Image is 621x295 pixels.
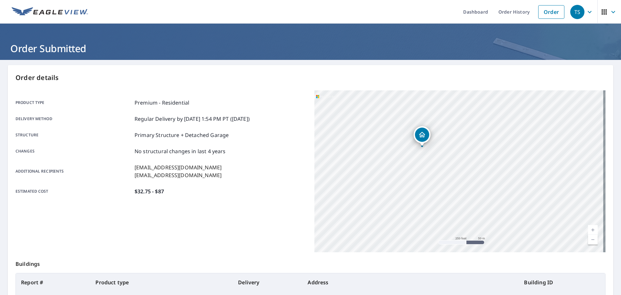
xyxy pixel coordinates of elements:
p: Order details [16,73,605,83]
p: Delivery method [16,115,132,123]
th: Address [302,273,519,291]
p: Estimated cost [16,187,132,195]
p: Primary Structure + Detached Garage [135,131,229,139]
a: Order [538,5,564,19]
img: EV Logo [12,7,88,17]
p: Structure [16,131,132,139]
p: $32.75 - $87 [135,187,164,195]
h1: Order Submitted [8,42,613,55]
p: Buildings [16,252,605,273]
a: Current Level 17, Zoom In [588,225,598,235]
th: Delivery [233,273,302,291]
p: Additional recipients [16,164,132,179]
a: Current Level 17, Zoom Out [588,235,598,244]
p: [EMAIL_ADDRESS][DOMAIN_NAME] [135,164,222,171]
th: Report # [16,273,90,291]
p: Regular Delivery by [DATE] 1:54 PM PT ([DATE]) [135,115,250,123]
th: Product type [90,273,233,291]
p: Premium - Residential [135,99,189,107]
div: TS [570,5,584,19]
div: Dropped pin, building 1, Residential property, 9223 Davenport St Omaha, NE 68114 [414,126,430,146]
p: [EMAIL_ADDRESS][DOMAIN_NAME] [135,171,222,179]
p: No structural changes in last 4 years [135,147,226,155]
p: Product type [16,99,132,107]
p: Changes [16,147,132,155]
th: Building ID [519,273,605,291]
